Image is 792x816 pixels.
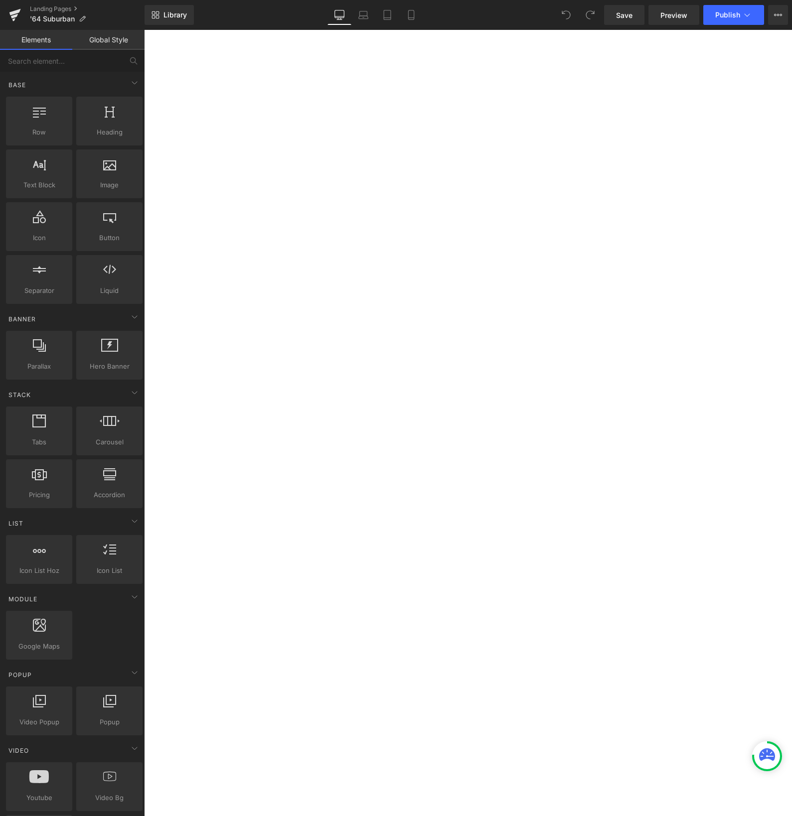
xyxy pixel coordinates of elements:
[9,437,69,447] span: Tabs
[30,5,145,13] a: Landing Pages
[7,519,24,528] span: List
[79,490,140,500] span: Accordion
[616,10,633,20] span: Save
[7,746,30,755] span: Video
[9,490,69,500] span: Pricing
[9,285,69,296] span: Separator
[351,5,375,25] a: Laptop
[327,5,351,25] a: Desktop
[7,390,32,400] span: Stack
[79,717,140,727] span: Popup
[79,565,140,576] span: Icon List
[7,314,37,324] span: Banner
[7,670,33,680] span: Popup
[163,10,187,19] span: Library
[79,233,140,243] span: Button
[9,565,69,576] span: Icon List Hoz
[9,361,69,372] span: Parallax
[580,5,600,25] button: Redo
[9,233,69,243] span: Icon
[9,180,69,190] span: Text Block
[768,5,788,25] button: More
[79,437,140,447] span: Carousel
[79,793,140,803] span: Video Bg
[30,15,75,23] span: '64 Suburban
[7,594,38,604] span: Module
[660,10,687,20] span: Preview
[7,80,27,90] span: Base
[9,793,69,803] span: Youtube
[79,285,140,296] span: Liquid
[556,5,576,25] button: Undo
[79,127,140,137] span: Heading
[145,5,194,25] a: New Library
[9,717,69,727] span: Video Popup
[375,5,399,25] a: Tablet
[715,11,740,19] span: Publish
[72,30,145,50] a: Global Style
[399,5,423,25] a: Mobile
[79,180,140,190] span: Image
[79,361,140,372] span: Hero Banner
[648,5,699,25] a: Preview
[703,5,764,25] button: Publish
[9,641,69,652] span: Google Maps
[9,127,69,137] span: Row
